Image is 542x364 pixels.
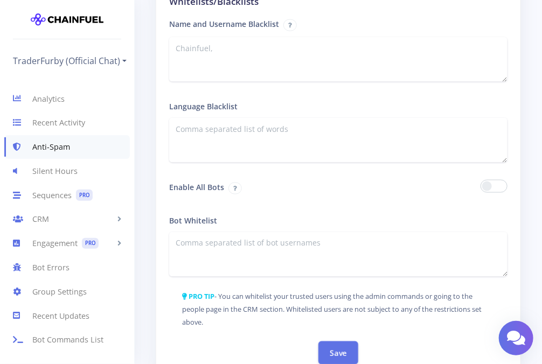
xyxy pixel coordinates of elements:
label: Enable All Bots [161,176,338,200]
span: PRO [76,190,93,201]
label: Bot Whitelist [169,209,217,232]
span: PRO [82,238,99,249]
label: Name and Username Blacklist [169,12,297,37]
label: Language Blacklist [169,95,238,118]
img: chainfuel-logo [31,9,103,30]
a: TraderFurby (Official Chat) [13,52,127,69]
a: Anti-Spam [4,135,130,159]
strong: PRO TIP [189,292,214,302]
small: - You can whitelist your trusted users using the admin commands or going to the people page in th... [182,292,482,327]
